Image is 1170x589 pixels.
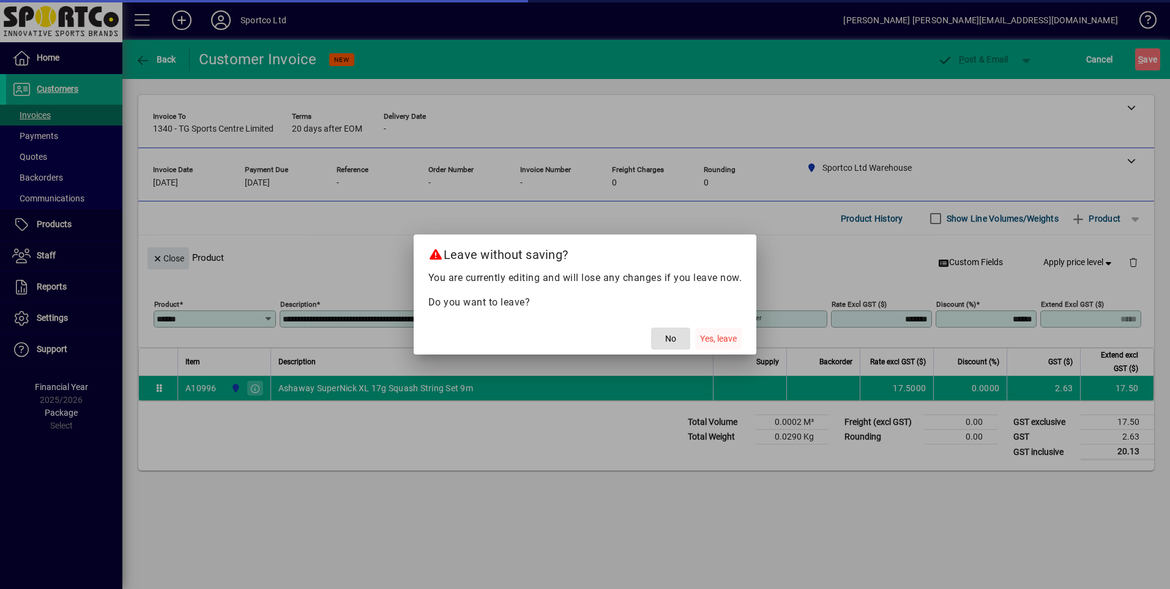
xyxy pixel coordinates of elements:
[695,328,742,350] button: Yes, leave
[700,332,737,345] span: Yes, leave
[665,332,676,345] span: No
[428,295,742,310] p: Do you want to leave?
[651,328,690,350] button: No
[414,234,757,270] h2: Leave without saving?
[428,271,742,285] p: You are currently editing and will lose any changes if you leave now.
